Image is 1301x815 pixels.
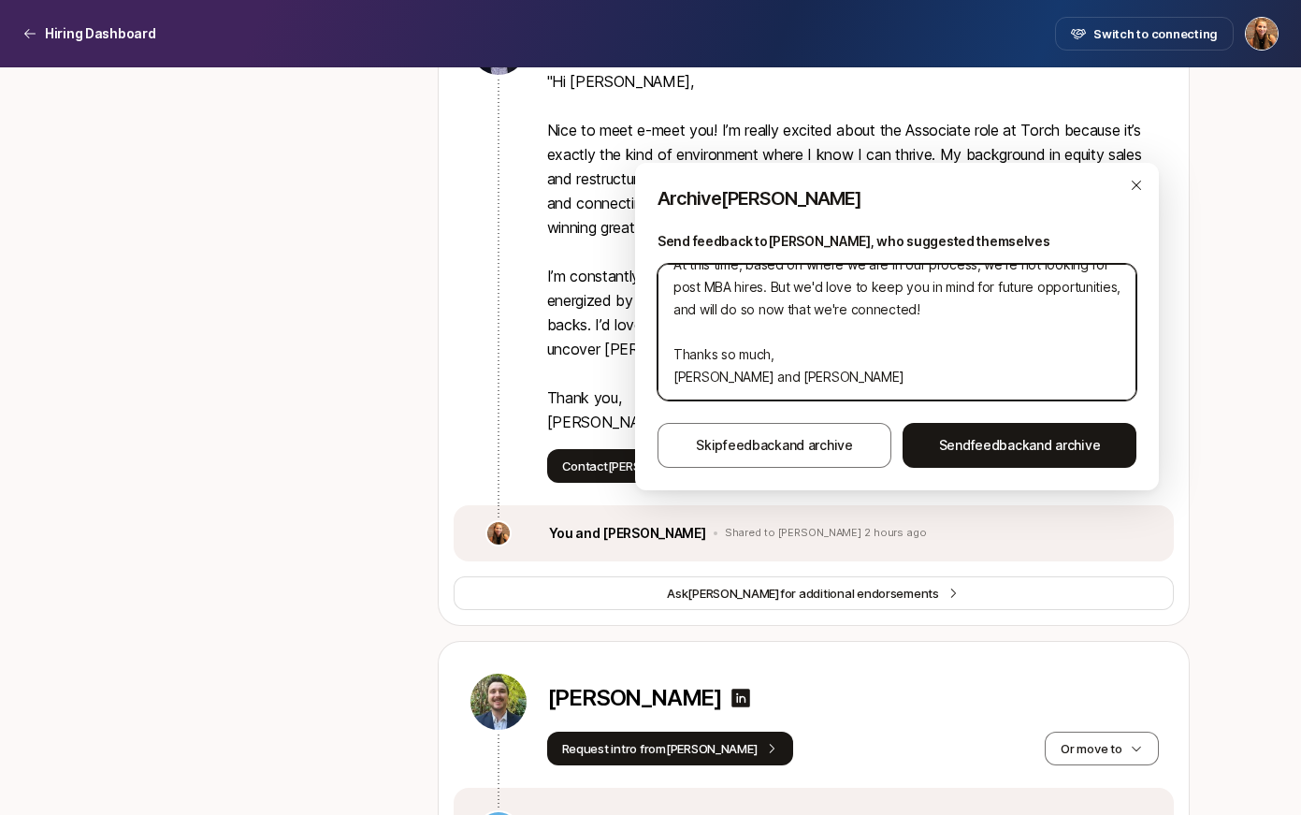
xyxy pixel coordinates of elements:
p: You and [PERSON_NAME] [549,522,706,545]
button: Switch to connecting [1055,17,1234,51]
img: Katie Reiner [1246,18,1278,50]
span: Ask for additional endorsements [667,584,939,603]
button: Sendfeedbackand archive [903,423,1136,468]
span: feedback [723,437,782,453]
span: Skip and archive [696,434,853,457]
button: Or move to [1045,732,1158,765]
img: c777a5ab_2847_4677_84ce_f0fc07219358.jpg [487,522,510,545]
span: [PERSON_NAME] [687,586,780,601]
p: Send feedback to [PERSON_NAME] , who suggested themselves [658,230,1136,253]
span: Switch to connecting [1093,24,1218,43]
span: Send and archive [939,434,1101,457]
p: Hiring Dashboard [45,22,156,45]
button: Skipfeedbackand archive [658,423,891,468]
p: Shared to [PERSON_NAME] 2 hours ago [725,527,927,540]
button: Contact[PERSON_NAME]directly [547,449,777,483]
span: feedback [971,437,1030,453]
img: a08ac459_3993_4f9a_8c73_bae2cc2937d7.jpg [470,674,527,730]
button: Katie Reiner [1245,17,1279,51]
textarea: Hi [PERSON_NAME], Thanks for your interest in the Associate! Your background looks great and we a... [658,264,1136,400]
p: Archive [PERSON_NAME] [658,185,1136,211]
button: Ask[PERSON_NAME]for additional endorsements [454,576,1174,610]
button: Request intro from[PERSON_NAME] [547,732,794,765]
p: " Hi [PERSON_NAME], Nice to meet e-meet you! I’m really excited about the Associate role at Torch... [547,69,1159,434]
p: [PERSON_NAME] [547,685,722,711]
